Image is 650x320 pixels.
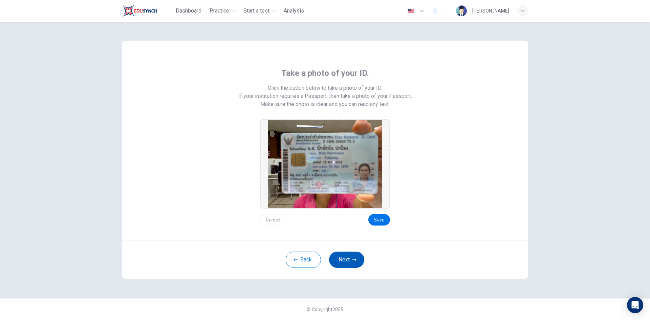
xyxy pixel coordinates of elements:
[456,5,467,16] img: Profile picture
[407,8,415,14] img: en
[472,7,509,15] div: [PERSON_NAME]
[284,7,304,15] span: Analysis
[122,4,173,18] a: Train Test logo
[329,252,364,268] button: Next
[241,5,278,17] button: Start a test
[176,7,201,15] span: Dashboard
[281,5,307,17] button: Analysis
[207,5,238,17] button: Practice
[286,252,321,268] button: Back
[268,120,382,208] img: preview screemshot
[173,5,204,17] button: Dashboard
[243,7,269,15] span: Start a test
[260,214,286,226] button: Cancel
[122,4,157,18] img: Train Test logo
[627,297,643,313] div: Open Intercom Messenger
[210,7,229,15] span: Practice
[281,68,369,79] span: Take a photo of your ID.
[238,84,412,100] span: Click the button below to take a photo of your ID. If your institution requires a Passport, then ...
[368,214,390,226] button: Save
[307,307,343,312] span: © Copyright 2025
[260,100,390,108] span: Make sure the photo is clear and you can read any text.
